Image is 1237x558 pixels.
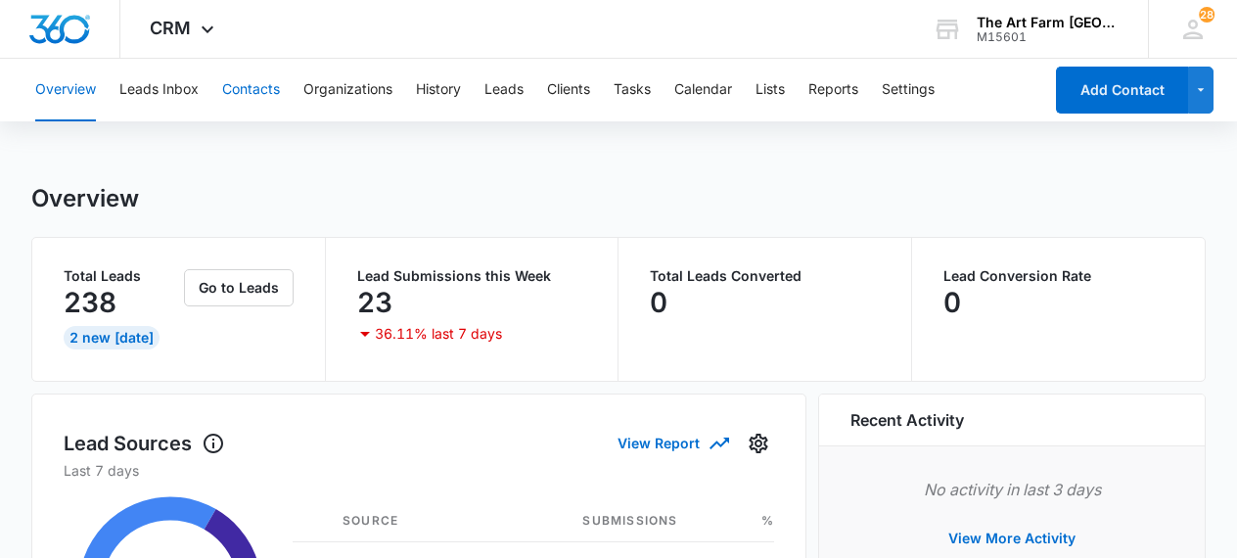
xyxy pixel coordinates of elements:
[547,59,590,121] button: Clients
[64,429,225,458] h1: Lead Sources
[850,478,1173,501] p: No activity in last 3 days
[119,59,199,121] button: Leads Inbox
[650,269,880,283] p: Total Leads Converted
[150,18,191,38] span: CRM
[977,15,1120,30] div: account name
[882,59,935,121] button: Settings
[614,59,651,121] button: Tasks
[1199,7,1214,23] div: notifications count
[674,59,732,121] button: Calendar
[943,287,961,318] p: 0
[1056,67,1188,114] button: Add Contact
[327,500,523,542] th: Source
[808,59,858,121] button: Reports
[64,326,160,349] div: 2 New [DATE]
[484,59,524,121] button: Leads
[850,408,964,432] h6: Recent Activity
[64,460,774,481] p: Last 7 days
[357,287,392,318] p: 23
[416,59,461,121] button: History
[64,287,116,318] p: 238
[1199,7,1214,23] span: 28
[977,30,1120,44] div: account id
[31,184,139,213] h1: Overview
[650,287,667,318] p: 0
[64,269,180,283] p: Total Leads
[943,269,1174,283] p: Lead Conversion Rate
[184,279,294,296] a: Go to Leads
[523,500,694,542] th: Submissions
[694,500,774,542] th: %
[303,59,392,121] button: Organizations
[357,269,587,283] p: Lead Submissions this Week
[222,59,280,121] button: Contacts
[743,428,774,459] button: Settings
[375,327,502,341] p: 36.11% last 7 days
[756,59,785,121] button: Lists
[35,59,96,121] button: Overview
[618,426,727,460] button: View Report
[184,269,294,306] button: Go to Leads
